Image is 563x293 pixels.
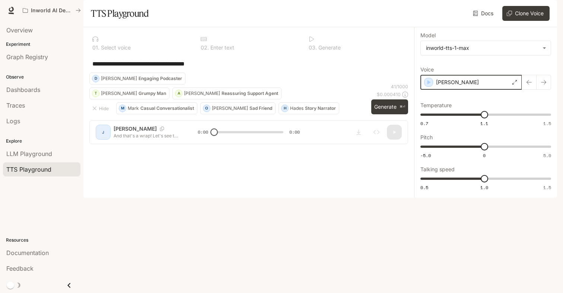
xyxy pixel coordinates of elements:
p: [PERSON_NAME] [101,76,137,81]
p: Inworld AI Demos [31,7,73,14]
p: 0 3 . [309,45,317,50]
p: [PERSON_NAME] [101,91,137,96]
p: Talking speed [420,167,455,172]
p: Enter text [209,45,234,50]
div: inworld-tts-1-max [421,41,551,55]
div: T [92,87,99,99]
a: Docs [471,6,496,21]
p: Casual Conversationalist [140,106,194,111]
h1: TTS Playground [91,6,149,21]
p: Temperature [420,103,452,108]
p: ⌘⏎ [400,105,405,109]
p: [PERSON_NAME] [184,91,220,96]
p: Voice [420,67,434,72]
p: Select voice [99,45,131,50]
p: Pitch [420,135,433,140]
p: Mark [128,106,139,111]
button: HHadesStory Narrator [279,102,339,114]
p: Sad Friend [249,106,272,111]
button: T[PERSON_NAME]Grumpy Man [89,87,169,99]
span: 1.5 [543,184,551,191]
p: Story Narrator [305,106,336,111]
span: 0.5 [420,184,428,191]
p: Model [420,33,436,38]
span: -5.0 [420,152,431,159]
p: Hades [290,106,303,111]
span: 0.7 [420,120,428,127]
span: 1.0 [480,184,488,191]
p: Generate [317,45,341,50]
p: Engaging Podcaster [139,76,182,81]
button: All workspaces [19,3,84,18]
span: 0 [483,152,486,159]
button: O[PERSON_NAME]Sad Friend [200,102,276,114]
button: Clone Voice [502,6,550,21]
div: H [281,102,288,114]
p: [PERSON_NAME] [436,79,479,86]
div: D [92,73,99,85]
p: [PERSON_NAME] [212,106,248,111]
div: O [203,102,210,114]
p: 0 2 . [201,45,209,50]
span: 5.0 [543,152,551,159]
span: 1.1 [480,120,488,127]
p: Grumpy Man [139,91,166,96]
div: inworld-tts-1-max [426,44,539,52]
p: 0 1 . [92,45,99,50]
span: 1.5 [543,120,551,127]
button: Generate⌘⏎ [371,99,408,115]
button: A[PERSON_NAME]Reassuring Support Agent [172,87,281,99]
p: 41 / 1000 [391,83,408,90]
button: Hide [89,102,113,114]
div: A [175,87,182,99]
p: Reassuring Support Agent [222,91,278,96]
button: MMarkCasual Conversationalist [116,102,197,114]
button: D[PERSON_NAME]Engaging Podcaster [89,73,185,85]
div: M [119,102,126,114]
